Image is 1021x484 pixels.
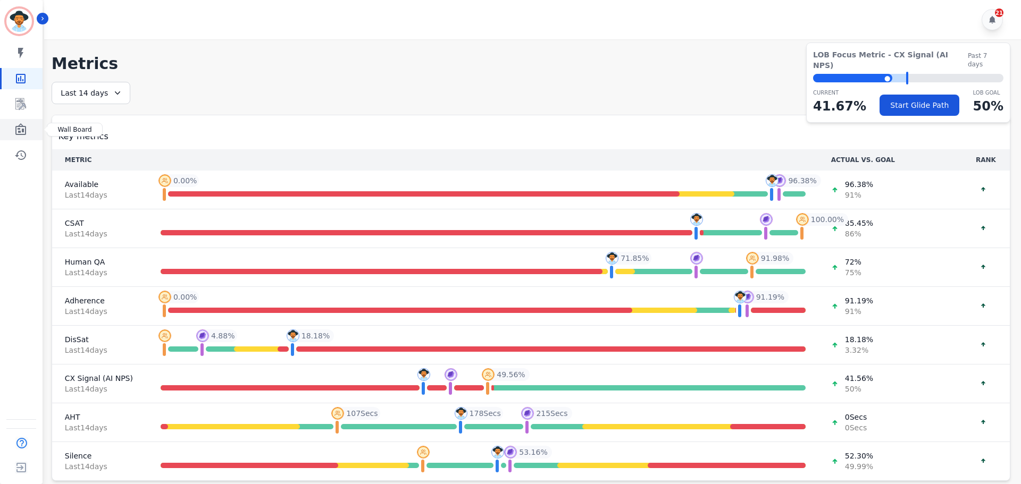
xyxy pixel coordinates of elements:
[734,291,747,303] img: profile-pic
[158,291,171,303] img: profile-pic
[845,461,873,472] span: 49.99 %
[445,368,457,381] img: profile-pic
[845,451,873,461] span: 52.30 %
[968,52,1003,69] span: Past 7 days
[65,190,135,200] span: Last 14 day s
[196,329,209,342] img: profile-pic
[455,407,467,420] img: profile-pic
[65,228,135,239] span: Last 14 day s
[811,214,844,225] span: 100.00 %
[65,384,135,394] span: Last 14 day s
[52,82,130,104] div: Last 14 days
[65,373,135,384] span: CX Signal (AI NPS)
[497,369,525,380] span: 49.56 %
[766,174,779,187] img: profile-pic
[491,446,504,458] img: profile-pic
[417,368,430,381] img: profile-pic
[845,412,867,422] span: 0 Secs
[845,228,873,239] span: 86 %
[788,175,816,186] span: 96.38 %
[606,252,618,265] img: profile-pic
[302,330,330,341] span: 18.18 %
[52,54,1010,73] h1: Metrics
[746,252,759,265] img: profile-pic
[621,253,649,264] span: 71.85 %
[65,334,135,345] span: DisSat
[818,149,962,171] th: ACTUAL VS. GOAL
[536,408,567,419] span: 215 Secs
[287,329,299,342] img: profile-pic
[52,149,148,171] th: METRIC
[65,412,135,422] span: AHT
[65,306,135,317] span: Last 14 day s
[845,190,873,200] span: 91 %
[173,292,197,302] span: 0.00 %
[760,213,773,226] img: profile-pic
[845,334,873,345] span: 18.18 %
[65,422,135,433] span: Last 14 day s
[173,175,197,186] span: 0.00 %
[65,345,135,355] span: Last 14 day s
[470,408,501,419] span: 178 Secs
[211,330,235,341] span: 4.88 %
[331,407,344,420] img: profile-pic
[65,179,135,190] span: Available
[65,267,135,278] span: Last 14 day s
[158,329,171,342] img: profile-pic
[845,267,861,278] span: 75 %
[845,295,873,306] span: 91.19 %
[58,130,108,143] span: Key metrics
[65,257,135,267] span: Human QA
[845,218,873,228] span: 85.45 %
[813,89,866,97] p: CURRENT
[773,174,786,187] img: profile-pic
[346,408,378,419] span: 107 Secs
[690,213,703,226] img: profile-pic
[6,9,32,34] img: Bordered avatar
[845,306,873,317] span: 91 %
[845,257,861,267] span: 72 %
[813,49,968,71] span: LOB Focus Metric - CX Signal (AI NPS)
[761,253,789,264] span: 91.98 %
[417,446,430,458] img: profile-pic
[845,384,873,394] span: 50 %
[741,291,754,303] img: profile-pic
[796,213,809,226] img: profile-pic
[995,9,1003,17] div: 21
[880,95,959,116] button: Start Glide Path
[65,295,135,306] span: Adherence
[962,149,1010,171] th: RANK
[158,174,171,187] img: profile-pic
[845,179,873,190] span: 96.38 %
[65,461,135,472] span: Last 14 day s
[973,97,1003,116] p: 50 %
[845,422,867,433] span: 0 Secs
[690,252,703,265] img: profile-pic
[973,89,1003,97] p: LOB Goal
[504,446,517,458] img: profile-pic
[482,368,495,381] img: profile-pic
[813,74,892,82] div: ⬤
[521,407,534,420] img: profile-pic
[519,447,547,457] span: 53.16 %
[756,292,784,302] span: 91.19 %
[845,373,873,384] span: 41.56 %
[813,97,866,116] p: 41.67 %
[65,451,135,461] span: Silence
[65,218,135,228] span: CSAT
[845,345,873,355] span: 3.32 %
